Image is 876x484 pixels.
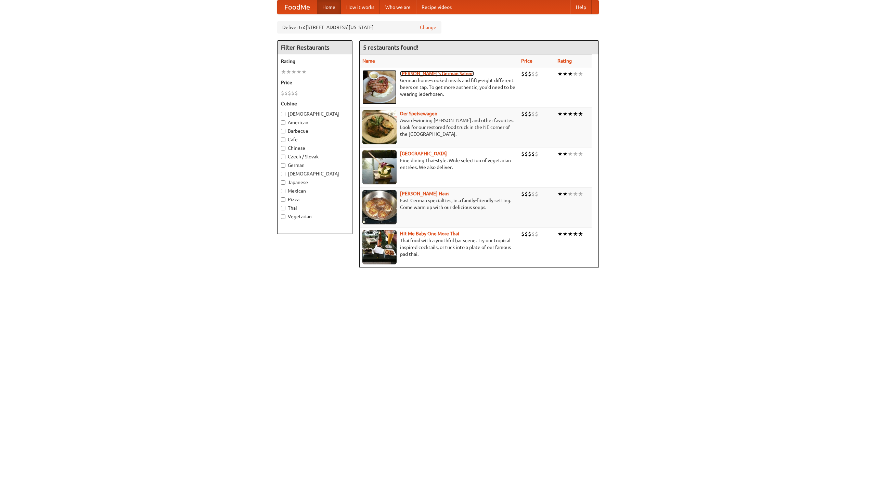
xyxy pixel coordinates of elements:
input: Cafe [281,138,285,142]
li: $ [521,230,525,238]
li: $ [528,190,531,198]
li: $ [528,150,531,158]
li: ★ [578,230,583,238]
li: ★ [557,110,563,118]
input: German [281,163,285,168]
input: Czech / Slovak [281,155,285,159]
li: ★ [557,150,563,158]
li: ★ [568,70,573,78]
img: satay.jpg [362,150,397,184]
label: Japanese [281,179,349,186]
p: East German specialties, in a family-friendly setting. Come warm up with our delicious soups. [362,197,516,211]
li: ★ [568,150,573,158]
label: Barbecue [281,128,349,134]
li: $ [528,70,531,78]
li: $ [295,89,298,97]
input: Pizza [281,197,285,202]
li: $ [535,150,538,158]
a: FoodMe [278,0,317,14]
li: $ [531,190,535,198]
li: ★ [563,150,568,158]
li: $ [531,150,535,158]
li: $ [535,110,538,118]
li: $ [525,230,528,238]
li: $ [288,89,291,97]
li: ★ [573,70,578,78]
ng-pluralize: 5 restaurants found! [363,44,418,51]
li: $ [525,190,528,198]
label: German [281,162,349,169]
a: Hit Me Baby One More Thai [400,231,459,236]
li: ★ [568,230,573,238]
li: ★ [281,68,286,76]
li: ★ [563,70,568,78]
a: Who we are [380,0,416,14]
a: Name [362,58,375,64]
input: American [281,120,285,125]
input: [DEMOGRAPHIC_DATA] [281,172,285,176]
input: Thai [281,206,285,210]
img: speisewagen.jpg [362,110,397,144]
label: [DEMOGRAPHIC_DATA] [281,110,349,117]
p: Fine dining Thai-style. Wide selection of vegetarian entrées. We also deliver. [362,157,516,171]
h5: Price [281,79,349,86]
h5: Rating [281,58,349,65]
input: Barbecue [281,129,285,133]
label: Pizza [281,196,349,203]
li: ★ [578,190,583,198]
img: kohlhaus.jpg [362,190,397,224]
li: $ [521,150,525,158]
li: $ [528,230,531,238]
label: Thai [281,205,349,211]
label: Czech / Slovak [281,153,349,160]
li: $ [521,110,525,118]
p: Thai food with a youthful bar scene. Try our tropical inspired cocktails, or tuck into a plate of... [362,237,516,258]
li: $ [535,230,538,238]
li: ★ [568,110,573,118]
li: $ [531,230,535,238]
li: ★ [296,68,301,76]
label: Vegetarian [281,213,349,220]
li: ★ [573,190,578,198]
a: Help [570,0,592,14]
li: $ [521,190,525,198]
label: Chinese [281,145,349,152]
li: $ [284,89,288,97]
p: Award-winning [PERSON_NAME] and other favorites. Look for our restored food truck in the NE corne... [362,117,516,138]
li: $ [531,70,535,78]
li: ★ [578,70,583,78]
a: Price [521,58,532,64]
label: [DEMOGRAPHIC_DATA] [281,170,349,177]
p: German home-cooked meals and fifty-eight different beers on tap. To get more authentic, you'd nee... [362,77,516,97]
li: ★ [563,110,568,118]
a: Recipe videos [416,0,457,14]
li: $ [535,190,538,198]
input: Vegetarian [281,214,285,219]
li: $ [525,110,528,118]
a: [GEOGRAPHIC_DATA] [400,151,447,156]
h4: Filter Restaurants [278,41,352,54]
a: Home [317,0,341,14]
input: [DEMOGRAPHIC_DATA] [281,112,285,116]
div: Deliver to: [STREET_ADDRESS][US_STATE] [277,21,441,34]
a: Change [420,24,436,31]
li: $ [528,110,531,118]
li: ★ [301,68,307,76]
li: ★ [578,150,583,158]
li: ★ [563,190,568,198]
li: $ [535,70,538,78]
img: babythai.jpg [362,230,397,264]
li: $ [525,150,528,158]
li: $ [521,70,525,78]
h5: Cuisine [281,100,349,107]
li: ★ [573,150,578,158]
li: ★ [573,110,578,118]
input: Chinese [281,146,285,151]
a: [PERSON_NAME]'s German Saloon [400,71,474,76]
img: esthers.jpg [362,70,397,104]
a: [PERSON_NAME] Haus [400,191,449,196]
li: ★ [573,230,578,238]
